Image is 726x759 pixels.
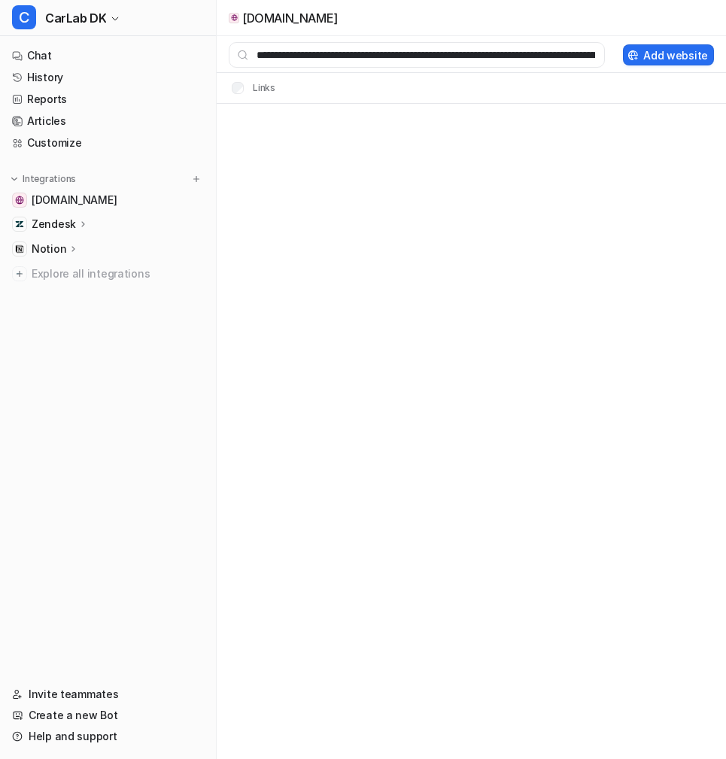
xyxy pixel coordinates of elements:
[242,11,338,26] p: [DOMAIN_NAME]
[12,266,27,281] img: explore all integrations
[15,220,24,229] img: Zendesk
[623,44,714,65] button: Add website
[32,193,117,208] span: [DOMAIN_NAME]
[6,67,210,88] a: History
[32,262,204,286] span: Explore all integrations
[32,241,66,257] p: Notion
[231,14,238,21] img: www.carlab.dk icon
[6,132,210,153] a: Customize
[6,172,80,187] button: Integrations
[6,263,210,284] a: Explore all integrations
[6,89,210,110] a: Reports
[6,45,210,66] a: Chat
[32,217,76,232] p: Zendesk
[6,705,210,726] a: Create a new Bot
[6,190,210,211] a: www.carlab.dk[DOMAIN_NAME]
[9,174,20,184] img: expand menu
[6,726,210,747] a: Help and support
[15,244,24,254] img: Notion
[6,111,210,132] a: Articles
[220,79,276,97] th: Links
[191,174,202,184] img: menu_add.svg
[15,196,24,205] img: www.carlab.dk
[12,5,36,29] span: C
[6,684,210,705] a: Invite teammates
[45,8,106,29] span: CarLab DK
[23,173,76,185] p: Integrations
